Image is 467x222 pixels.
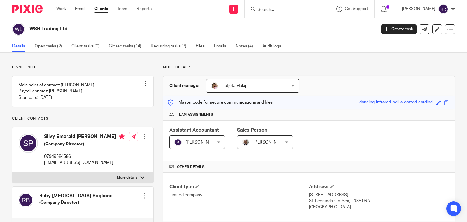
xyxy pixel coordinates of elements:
[12,5,43,13] img: Pixie
[119,134,125,140] i: Primary
[185,140,219,144] span: [PERSON_NAME]
[169,184,309,190] h4: Client type
[44,134,125,141] h4: Silvy Emerald [PERSON_NAME]
[309,184,448,190] h4: Address
[253,140,287,144] span: [PERSON_NAME]
[309,204,448,210] p: [GEOGRAPHIC_DATA]
[359,99,433,106] div: dancing-infrared-polka-dotted-cardinal
[438,4,448,14] img: svg%3E
[56,6,66,12] a: Work
[44,160,125,166] p: [EMAIL_ADDRESS][DOMAIN_NAME]
[174,139,182,146] img: svg%3E
[75,6,85,12] a: Email
[39,193,112,199] h4: Ruby [MEDICAL_DATA] Boglione
[262,40,286,52] a: Audit logs
[12,65,154,70] p: Pinned note
[94,6,108,12] a: Clients
[177,165,205,169] span: Other details
[177,112,213,117] span: Team assignments
[211,82,218,89] img: MicrosoftTeams-image%20(5).png
[381,24,417,34] a: Create task
[222,84,246,88] span: Fatjeta Malaj
[12,40,30,52] a: Details
[151,40,191,52] a: Recurring tasks (7)
[237,128,267,133] span: Sales Person
[309,192,448,198] p: [STREET_ADDRESS]
[169,192,309,198] p: Limited company
[196,40,209,52] a: Files
[236,40,258,52] a: Notes (4)
[44,141,125,147] h5: (Company Director)
[117,6,127,12] a: Team
[109,40,146,52] a: Closed tasks (14)
[39,199,112,206] h5: (Company Director)
[309,198,448,204] p: St. Leonards-On-Sea, TN38 0RA
[169,128,219,133] span: Assistant Accountant
[242,139,249,146] img: Matt%20Circle.png
[19,193,33,207] img: svg%3E
[12,116,154,121] p: Client contacts
[168,99,273,106] p: Master code for secure communications and files
[29,26,304,32] h2: WSR Trading Ltd
[117,175,137,180] p: More details
[35,40,67,52] a: Open tasks (2)
[214,40,231,52] a: Emails
[71,40,104,52] a: Client tasks (0)
[163,65,455,70] p: More details
[44,154,125,160] p: 07949584586
[169,83,200,89] h3: Client manager
[137,6,152,12] a: Reports
[19,134,38,153] img: svg%3E
[12,23,25,36] img: svg%3E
